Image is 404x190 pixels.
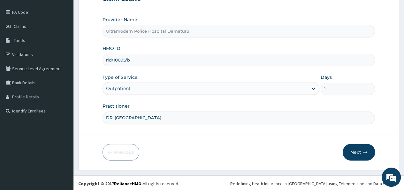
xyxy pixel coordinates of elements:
label: Days [321,74,332,80]
button: Previous [103,144,139,161]
div: Redefining Heath Insurance in [GEOGRAPHIC_DATA] using Telemedicine and Data Science! [230,180,399,187]
button: Next [343,144,375,161]
div: Minimize live chat window [105,3,120,19]
img: d_794563401_company_1708531726252_794563401 [12,32,26,48]
input: Enter HMO ID [103,54,375,66]
label: Practitioner [103,103,130,109]
textarea: Type your message and hit 'Enter' [3,124,122,146]
label: Type of Service [103,74,138,80]
span: Claims [14,23,26,29]
label: HMO ID [103,45,120,52]
span: We're online! [37,55,88,120]
div: Chat with us now [33,36,107,44]
strong: Copyright © 2017 . [78,181,143,186]
label: Provider Name [103,16,137,23]
input: Enter Name [103,112,375,124]
div: Outpatient [106,85,131,92]
a: RelianceHMO [114,181,141,186]
span: Tariffs [14,37,25,43]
